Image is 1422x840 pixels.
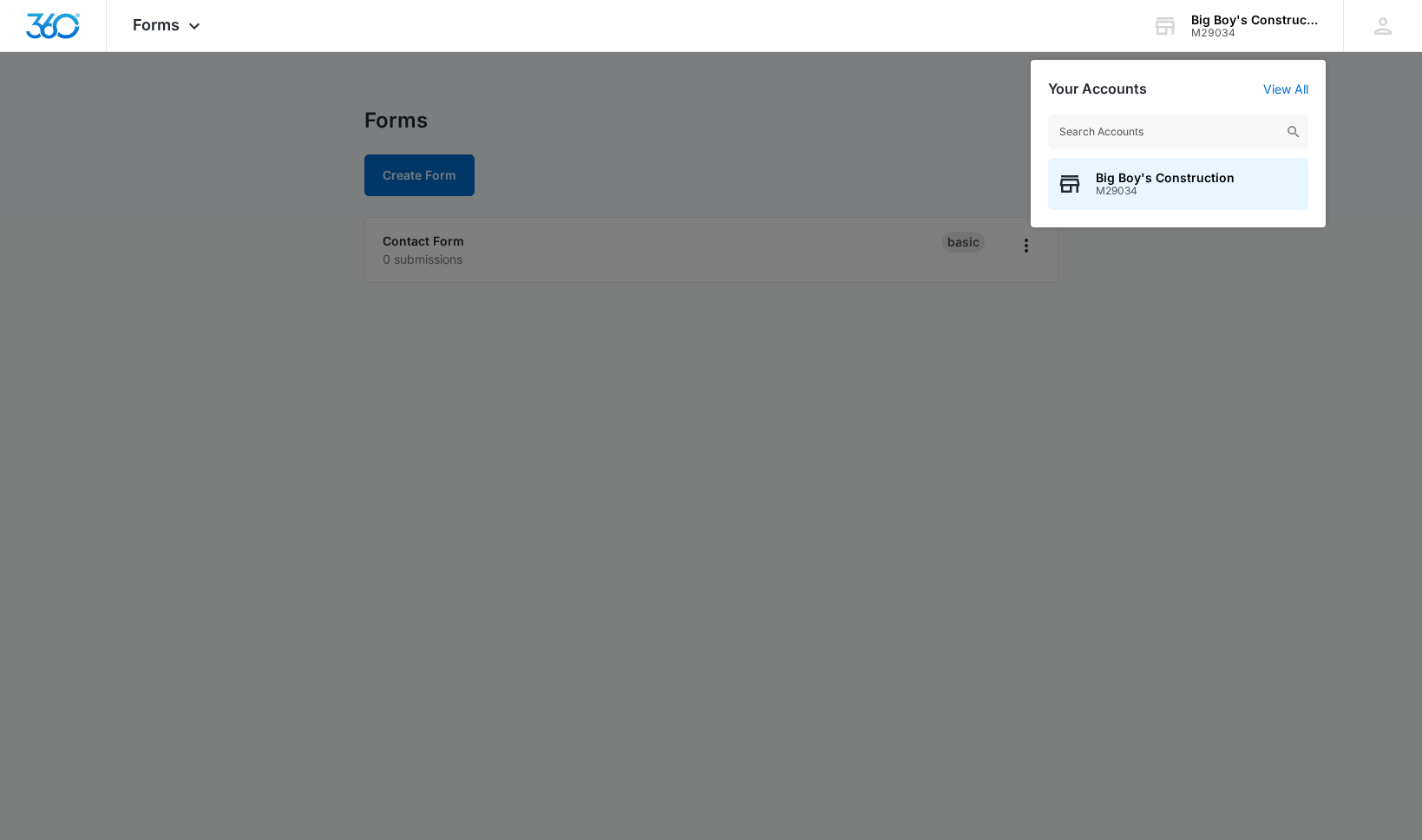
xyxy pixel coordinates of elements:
div: account name [1191,13,1318,27]
a: View All [1263,82,1308,96]
h2: Your Accounts [1048,81,1147,97]
button: Big Boy's ConstructionM29034 [1048,158,1308,210]
div: account id [1191,27,1318,39]
span: M29034 [1096,185,1235,197]
input: Search Accounts [1048,115,1308,149]
span: Forms [133,16,180,34]
span: Big Boy's Construction [1096,171,1235,185]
